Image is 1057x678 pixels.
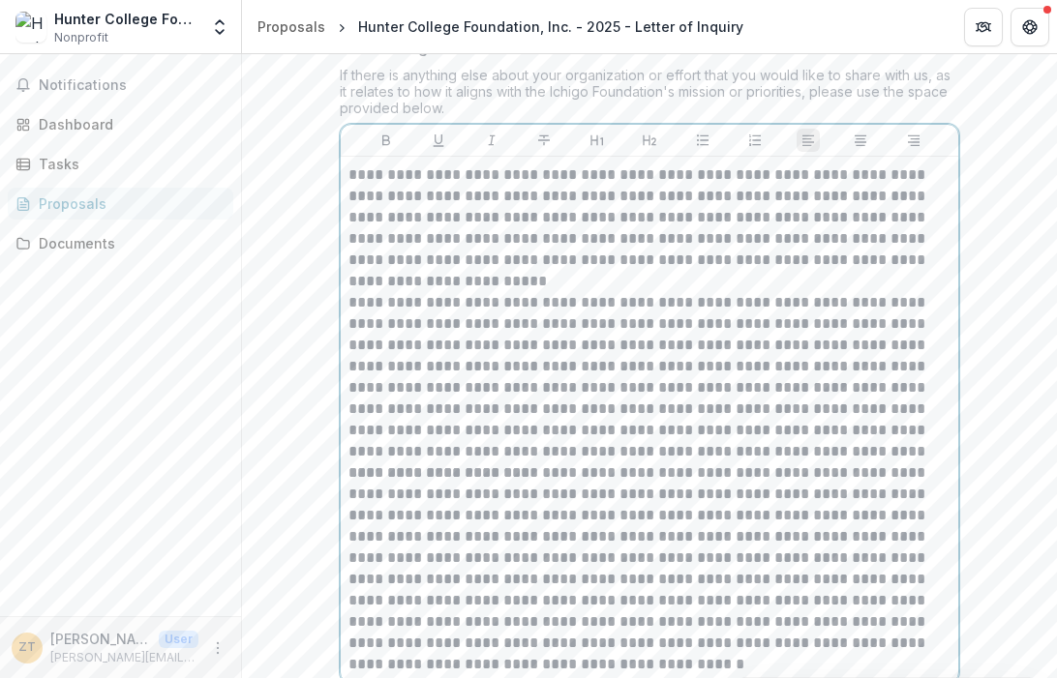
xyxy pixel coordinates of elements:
button: Italicize [480,129,503,152]
div: Hunter College Foundation, Inc. - 2025 - Letter of Inquiry [358,16,743,37]
p: User [159,631,198,648]
button: Align Left [797,129,820,152]
button: Open entity switcher [206,8,233,46]
a: Tasks [8,148,233,180]
p: [PERSON_NAME] [50,629,151,649]
button: Align Right [902,129,925,152]
div: Tasks [39,154,218,174]
a: Proposals [8,188,233,220]
nav: breadcrumb [250,13,751,41]
button: Align Center [849,129,872,152]
button: Heading 2 [638,129,661,152]
button: Get Help [1011,8,1049,46]
div: Proposals [39,193,218,214]
a: Dashboard [8,108,233,140]
button: Partners [964,8,1003,46]
div: Proposals [257,16,325,37]
button: Ordered List [743,129,767,152]
button: Heading 1 [586,129,609,152]
button: Bold [375,129,398,152]
img: Hunter College Foundation, Inc. [15,12,46,43]
button: Notifications [8,70,233,101]
span: Notifications [39,77,226,94]
button: Bullet List [691,129,714,152]
div: Zachary Tomlinson [18,641,36,654]
button: Strike [532,129,556,152]
a: Proposals [250,13,333,41]
button: Underline [427,129,450,152]
button: More [206,636,229,660]
p: [PERSON_NAME][EMAIL_ADDRESS][PERSON_NAME][PERSON_NAME][DOMAIN_NAME] [50,649,198,666]
div: If there is anything else about your organization or effort that you would like to share with us,... [340,67,959,124]
div: Documents [39,233,218,253]
span: Nonprofit [54,29,108,46]
div: Dashboard [39,114,218,134]
a: Documents [8,227,233,259]
div: Hunter College Foundation, Inc. [54,9,198,29]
